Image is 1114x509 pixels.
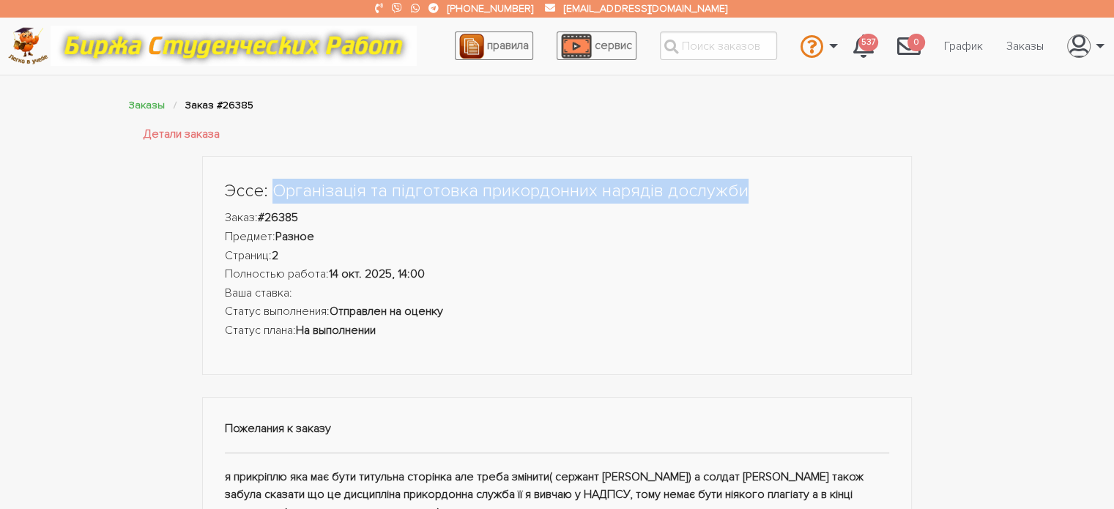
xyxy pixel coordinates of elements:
[561,34,592,59] img: play_icon-49f7f135c9dc9a03216cfdbccbe1e3994649169d890fb554cedf0eac35a01ba8.png
[225,265,890,284] li: Полностью работа:
[595,38,632,53] span: сервис
[557,31,636,60] a: сервис
[564,2,727,15] a: [EMAIL_ADDRESS][DOMAIN_NAME]
[487,38,529,53] span: правила
[275,229,314,244] strong: Разное
[296,323,376,338] strong: На выполнении
[225,228,890,247] li: Предмет:
[225,284,890,303] li: Ваша ставка:
[885,26,932,66] a: 0
[842,26,885,66] a: 537
[225,209,890,228] li: Заказ:
[129,99,165,111] a: Заказы
[272,248,278,263] strong: 2
[907,34,925,52] span: 0
[660,31,777,60] input: Поиск заказов
[144,125,220,144] a: Детали заказа
[459,34,484,59] img: agreement_icon-feca34a61ba7f3d1581b08bc946b2ec1ccb426f67415f344566775c155b7f62c.png
[932,32,995,60] a: График
[225,421,331,436] strong: Пожелания к заказу
[448,2,533,15] a: [PHONE_NUMBER]
[225,302,890,322] li: Статус выполнения:
[225,179,890,204] h1: Эссе: Організація та підготовка прикордонних нарядів дослужби
[455,31,533,60] a: правила
[225,322,890,341] li: Статус плана:
[258,210,298,225] strong: #26385
[858,34,878,52] span: 537
[995,32,1055,60] a: Заказы
[185,97,253,114] li: Заказ #26385
[329,267,425,281] strong: 14 окт. 2025, 14:00
[8,27,48,64] img: logo-c4363faeb99b52c628a42810ed6dfb4293a56d4e4775eb116515dfe7f33672af.png
[51,26,417,66] img: motto-12e01f5a76059d5f6a28199ef077b1f78e012cfde436ab5cf1d4517935686d32.gif
[330,304,443,319] strong: Отправлен на оценку
[225,247,890,266] li: Страниц:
